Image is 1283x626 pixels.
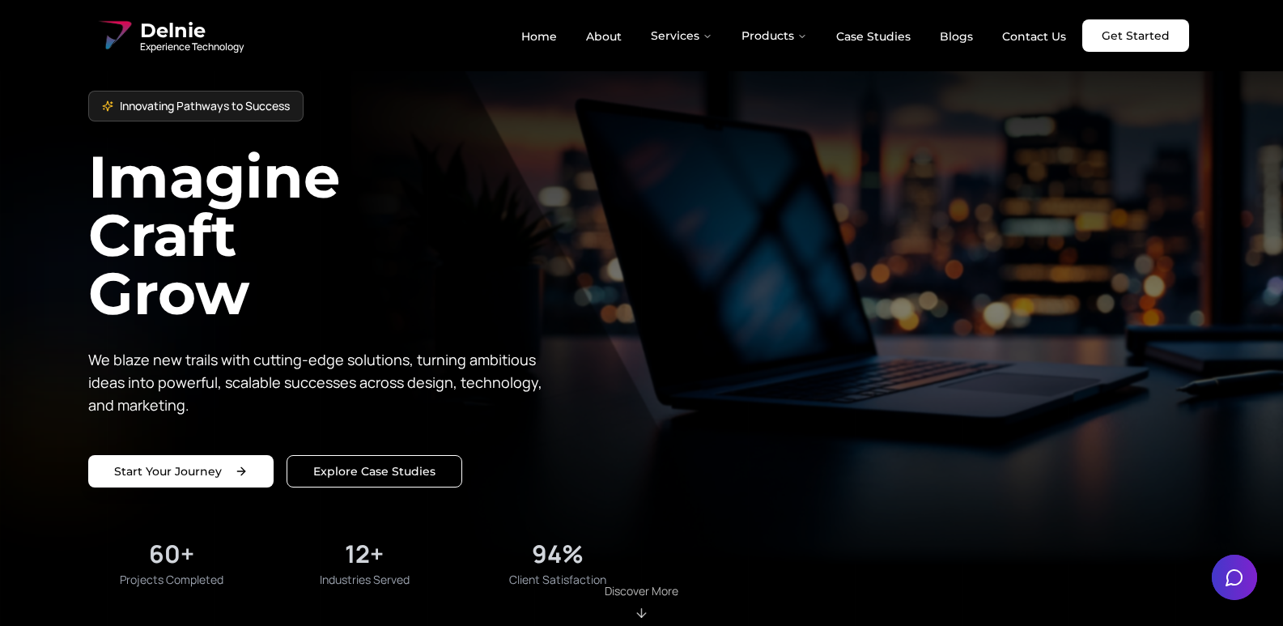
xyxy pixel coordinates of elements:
[532,539,584,569] div: 94%
[508,23,570,50] a: Home
[508,19,1079,52] nav: Main
[95,16,244,55] a: Delnie Logo Full
[605,583,678,599] p: Discover More
[120,572,223,588] span: Projects Completed
[509,572,606,588] span: Client Satisfaction
[1082,19,1189,52] a: Get Started
[320,572,410,588] span: Industries Served
[1212,555,1257,600] button: Open chat
[140,18,244,44] span: Delnie
[88,455,274,488] a: Start your project with us
[823,23,924,50] a: Case Studies
[729,19,820,52] button: Products
[120,98,290,114] span: Innovating Pathways to Success
[927,23,986,50] a: Blogs
[638,19,725,52] button: Services
[149,539,194,569] div: 60+
[345,539,384,569] div: 12+
[140,40,244,53] span: Experience Technology
[605,583,678,620] div: Scroll to About section
[989,23,1079,50] a: Contact Us
[88,147,642,322] h1: Imagine Craft Grow
[95,16,134,55] img: Delnie Logo
[573,23,635,50] a: About
[88,348,554,416] p: We blaze new trails with cutting-edge solutions, turning ambitious ideas into powerful, scalable ...
[287,455,462,488] a: Explore our solutions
